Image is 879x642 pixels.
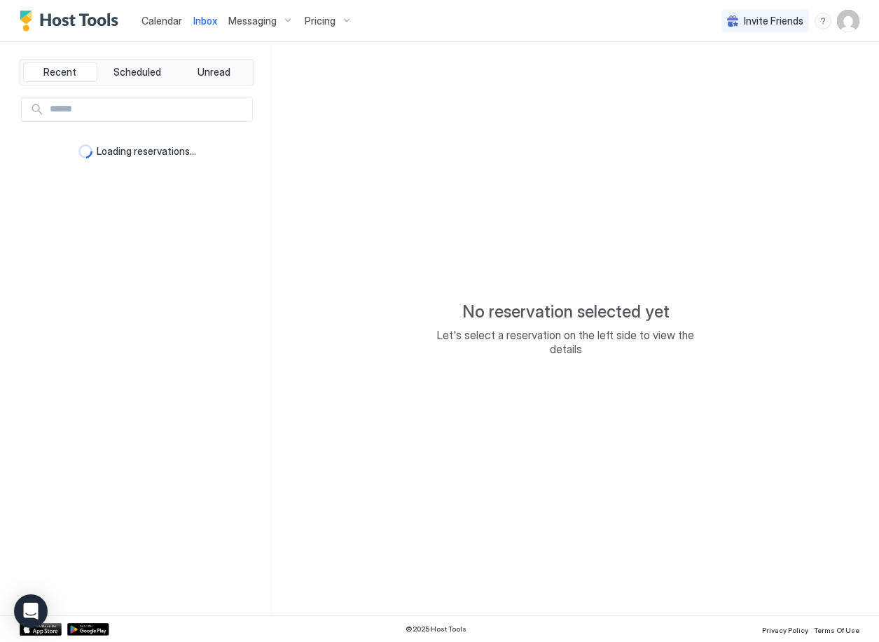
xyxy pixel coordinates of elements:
span: Calendar [141,15,182,27]
span: Let's select a reservation on the left side to view the details [426,328,706,356]
span: Privacy Policy [762,626,808,634]
button: Scheduled [100,62,174,82]
span: No reservation selected yet [462,301,670,322]
div: Open Intercom Messenger [14,594,48,628]
span: Invite Friends [744,15,803,27]
span: Messaging [228,15,277,27]
div: menu [815,13,831,29]
a: Inbox [193,13,217,28]
a: Google Play Store [67,623,109,636]
button: Recent [23,62,97,82]
span: Inbox [193,15,217,27]
span: © 2025 Host Tools [406,624,466,634]
input: Input Field [44,97,252,121]
div: tab-group [20,59,254,86]
button: Unread [177,62,251,82]
a: Terms Of Use [814,622,859,636]
a: Calendar [141,13,182,28]
span: Recent [43,66,76,78]
a: Privacy Policy [762,622,808,636]
span: Scheduled [113,66,161,78]
div: User profile [837,10,859,32]
span: Pricing [305,15,335,27]
span: Terms Of Use [814,626,859,634]
div: loading [78,144,92,158]
a: Host Tools Logo [20,11,125,32]
span: Unread [198,66,230,78]
a: App Store [20,623,62,636]
span: Loading reservations... [97,145,196,158]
